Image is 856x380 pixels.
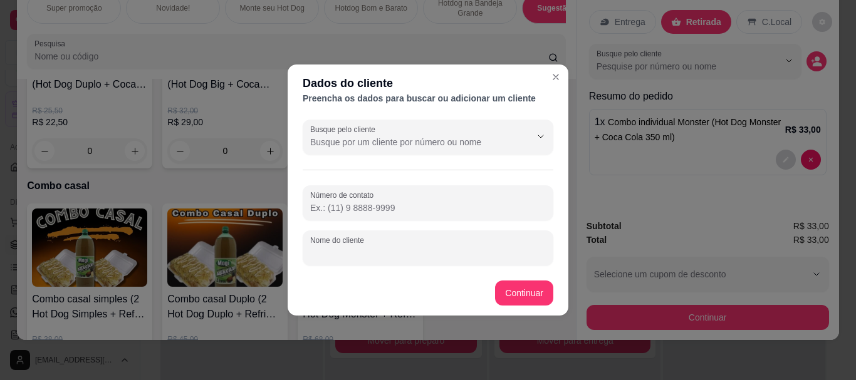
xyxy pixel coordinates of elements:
[303,92,553,105] div: Preencha os dados para buscar ou adicionar um cliente
[310,124,380,135] label: Busque pelo cliente
[531,126,551,146] button: Show suggestions
[310,190,378,200] label: Número de contato
[310,247,546,259] input: Nome do cliente
[310,235,368,245] label: Nome do cliente
[546,67,566,87] button: Close
[303,74,553,92] div: Dados do cliente
[310,202,546,214] input: Número de contato
[495,280,553,306] button: Continuar
[310,136,511,148] input: Busque pelo cliente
